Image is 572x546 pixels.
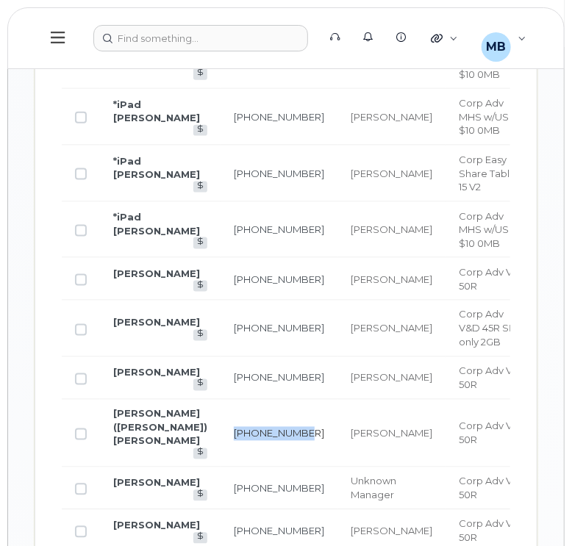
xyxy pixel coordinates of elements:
div: [PERSON_NAME] [351,322,432,336]
span: Corp Adv MHS w/US $10 0MB [459,210,509,249]
a: [PHONE_NUMBER] [234,323,324,334]
span: Corp Adv VD 50R [459,266,521,292]
a: [PERSON_NAME] [113,520,200,531]
div: [PERSON_NAME] [351,427,432,441]
a: [PHONE_NUMBER] [234,273,324,285]
a: View Last Bill [193,379,207,390]
input: Find something... [93,25,308,51]
a: [PHONE_NUMBER] [234,483,324,495]
div: Unknown Manager [351,475,432,502]
a: [PERSON_NAME] [113,267,200,279]
span: Corp Adv MHS w/US $10 0MB [459,97,509,136]
div: [PERSON_NAME] [351,223,432,237]
span: Corp Adv VD 50R [459,420,521,446]
a: View Last Bill [193,281,207,292]
span: Corp Adv VD 50R [459,365,521,391]
a: [PERSON_NAME] [113,477,200,489]
span: Corp Easy Share Tablet 15 V2 [459,154,520,193]
span: MB [486,38,506,56]
a: View Last Bill [193,125,207,136]
div: [PERSON_NAME] [351,167,432,181]
a: View Last Bill [193,182,207,193]
a: [PHONE_NUMBER] [234,525,324,537]
a: [PHONE_NUMBER] [234,428,324,439]
div: Quicklinks [421,24,468,53]
div: [PERSON_NAME] [351,371,432,385]
a: *iPad [PERSON_NAME] [113,155,200,181]
div: [PERSON_NAME] [351,525,432,539]
a: [PHONE_NUMBER] [234,372,324,384]
a: [PHONE_NUMBER] [234,111,324,123]
a: View Last Bill [193,68,207,79]
a: View Last Bill [193,533,207,544]
span: Corp Adv V&D 45R SIM only 2GB [459,309,520,348]
a: [PHONE_NUMBER] [234,168,324,179]
span: Corp Adv VD 50R [459,518,521,544]
div: [PERSON_NAME] [351,110,432,124]
a: *iPad [PERSON_NAME] [113,211,200,237]
a: View Last Bill [193,490,207,501]
a: *iPad [PERSON_NAME] [113,98,200,124]
a: [PERSON_NAME] ([PERSON_NAME]) [PERSON_NAME] [113,408,207,447]
a: [PERSON_NAME] [113,317,200,328]
a: View Last Bill [193,237,207,248]
a: [PHONE_NUMBER] [234,223,324,235]
a: View Last Bill [193,448,207,459]
a: [PERSON_NAME] [113,367,200,378]
a: View Last Bill [193,330,207,341]
div: Malorie Bell [471,24,537,53]
span: Corp Adv MHS w/US $10 0MB [459,41,509,80]
span: Corp Adv VD 50R [459,475,521,501]
div: [PERSON_NAME] [351,273,432,287]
